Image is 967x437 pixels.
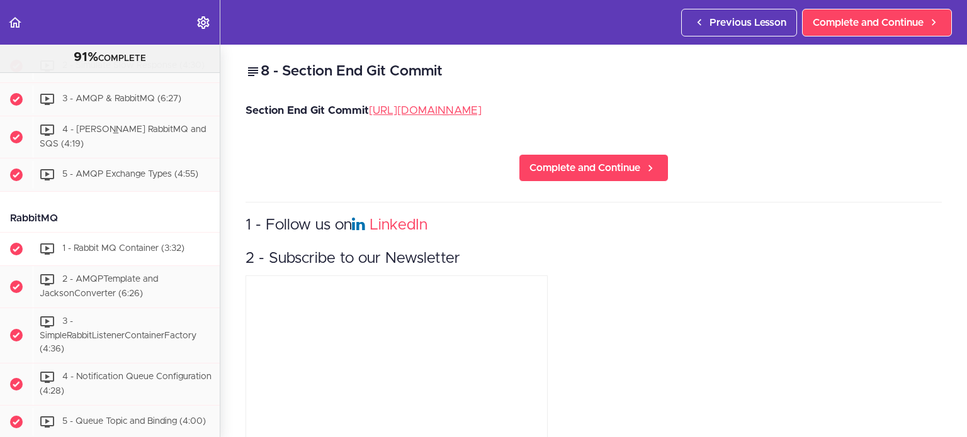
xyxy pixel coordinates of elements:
[802,9,952,36] a: Complete and Continue
[62,417,206,426] span: 5 - Queue Topic and Binding (4:00)
[246,105,369,116] strong: Section End Git Commit
[40,372,212,396] span: 4 - Notification Queue Configuration (4:28)
[40,317,196,353] span: 3 - SimpleRabbitListenerContainerFactory (4:36)
[710,15,786,30] span: Previous Lesson
[40,275,158,298] span: 2 - AMQPTemplate and JacksonConverter (6:26)
[529,160,640,175] span: Complete and Continue
[16,50,204,66] div: COMPLETE
[8,15,23,30] svg: Back to course curriculum
[62,244,184,253] span: 1 - Rabbit MQ Container (3:32)
[62,170,198,179] span: 5 - AMQP Exchange Types (4:55)
[519,154,669,182] a: Complete and Continue
[246,248,942,269] h3: 2 - Subscribe to our Newsletter
[246,215,942,236] h3: 1 - Follow us on
[370,218,427,233] a: LinkedIn
[813,15,924,30] span: Complete and Continue
[369,105,482,116] a: [URL][DOMAIN_NAME]
[62,95,181,104] span: 3 - AMQP & RabbitMQ (6:27)
[40,126,206,149] span: 4 - [PERSON_NAME] RabbitMQ and SQS (4:19)
[681,9,797,36] a: Previous Lesson
[246,61,942,82] h2: 8 - Section End Git Commit
[196,15,211,30] svg: Settings Menu
[74,51,98,64] span: 91%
